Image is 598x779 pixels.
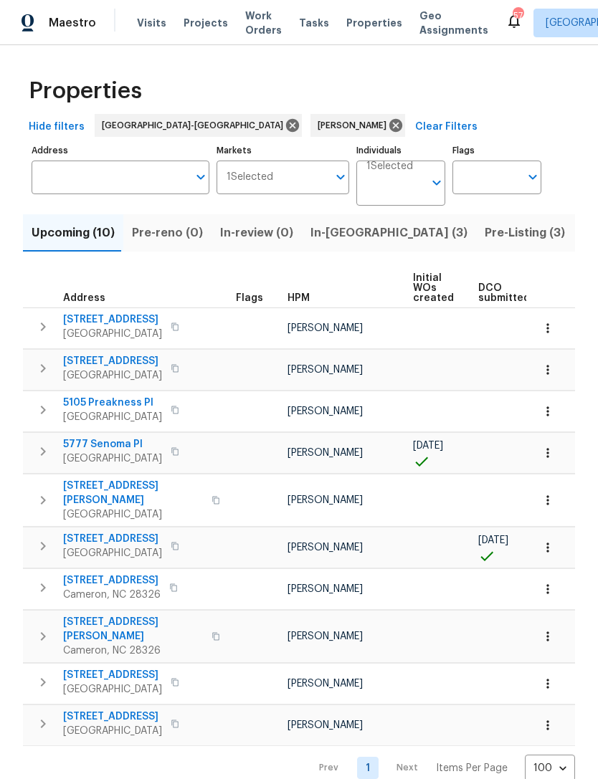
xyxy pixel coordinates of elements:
span: Flags [236,293,263,303]
span: Initial WOs created [413,273,454,303]
span: Maestro [49,16,96,30]
label: Markets [217,146,350,155]
span: [STREET_ADDRESS] [63,354,162,368]
span: Geo Assignments [419,9,488,37]
div: 57 [513,9,523,23]
span: Hide filters [29,118,85,136]
span: Pre-Listing (3) [485,223,565,243]
span: 5105 Preakness Pl [63,396,162,410]
span: [GEOGRAPHIC_DATA] [63,327,162,341]
span: Projects [184,16,228,30]
span: [STREET_ADDRESS] [63,668,162,682]
span: [STREET_ADDRESS][PERSON_NAME] [63,615,203,644]
span: [PERSON_NAME] [288,543,363,553]
a: Goto page 1 [357,757,379,779]
span: [PERSON_NAME] [288,679,363,689]
span: Properties [29,84,142,98]
span: [STREET_ADDRESS] [63,709,162,724]
span: [STREET_ADDRESS] [63,312,162,327]
span: [PERSON_NAME] [288,720,363,730]
label: Flags [452,146,541,155]
span: [GEOGRAPHIC_DATA] [63,451,162,466]
span: Clear Filters [415,118,478,136]
span: [PERSON_NAME] [288,365,363,375]
span: [DATE] [478,535,508,545]
label: Address [32,146,209,155]
span: [DATE] [413,441,443,451]
span: In-review (0) [220,223,293,243]
span: [PERSON_NAME] [288,584,363,594]
span: Pre-reno (0) [132,223,203,243]
span: 1 Selected [227,171,273,183]
span: Tasks [299,18,329,28]
button: Hide filters [23,114,90,140]
span: [GEOGRAPHIC_DATA] [63,507,203,522]
button: Open [191,167,211,187]
span: HPM [288,293,310,303]
span: [GEOGRAPHIC_DATA]-[GEOGRAPHIC_DATA] [102,118,289,133]
button: Open [427,173,447,193]
span: [PERSON_NAME] [318,118,392,133]
span: [STREET_ADDRESS][PERSON_NAME] [63,479,203,507]
span: [GEOGRAPHIC_DATA] [63,368,162,383]
span: Cameron, NC 28326 [63,644,203,658]
span: [PERSON_NAME] [288,406,363,416]
span: [PERSON_NAME] [288,448,363,458]
button: Open [523,167,543,187]
div: [GEOGRAPHIC_DATA]-[GEOGRAPHIC_DATA] [95,114,302,137]
span: [GEOGRAPHIC_DATA] [63,410,162,424]
span: Address [63,293,105,303]
span: Visits [137,16,166,30]
span: Upcoming (10) [32,223,115,243]
button: Open [331,167,351,187]
span: In-[GEOGRAPHIC_DATA] (3) [310,223,468,243]
p: Items Per Page [436,761,508,775]
span: [GEOGRAPHIC_DATA] [63,682,162,697]
span: [PERSON_NAME] [288,495,363,505]
span: 1 Selected [366,161,413,173]
span: Cameron, NC 28326 [63,588,161,602]
span: [STREET_ADDRESS] [63,532,162,546]
span: Work Orders [245,9,282,37]
span: [GEOGRAPHIC_DATA] [63,546,162,560]
span: [GEOGRAPHIC_DATA] [63,724,162,738]
label: Individuals [356,146,445,155]
span: DCO submitted [478,283,530,303]
div: [PERSON_NAME] [310,114,405,137]
span: 5777 Senoma Pl [63,437,162,451]
span: [PERSON_NAME] [288,631,363,641]
span: Properties [346,16,402,30]
span: [PERSON_NAME] [288,323,363,333]
button: Clear Filters [409,114,483,140]
span: [STREET_ADDRESS] [63,573,161,588]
